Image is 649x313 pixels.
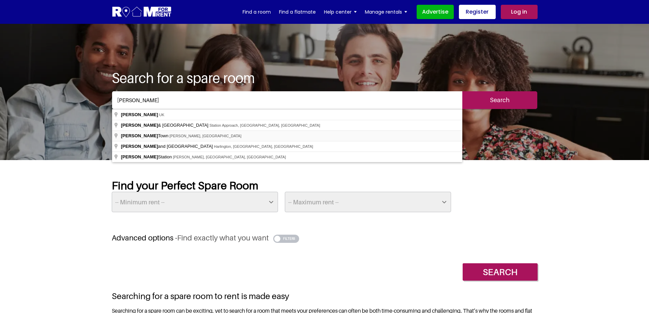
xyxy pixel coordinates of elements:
span: Town [121,133,169,138]
span: [PERSON_NAME] [121,123,158,128]
span: [PERSON_NAME] [121,154,158,159]
span: [PERSON_NAME] [121,112,158,117]
span: and [GEOGRAPHIC_DATA] [121,144,214,149]
span: [PERSON_NAME] [121,144,158,149]
span: Station [121,154,173,159]
a: Help center [324,7,357,17]
a: Log in [501,5,538,19]
span: [PERSON_NAME], [GEOGRAPHIC_DATA] [169,134,241,138]
span: [PERSON_NAME] [121,133,158,138]
h3: Advanced options - [112,233,538,242]
a: Advertise [417,5,454,19]
span: [PERSON_NAME], [GEOGRAPHIC_DATA], [GEOGRAPHIC_DATA] [173,155,286,159]
span: Harlington, [GEOGRAPHIC_DATA], [GEOGRAPHIC_DATA] [214,144,313,148]
strong: Find your Perfect Spare Room [112,179,258,192]
input: Search [463,263,538,281]
h2: Searching for a spare room to rent is made easy [112,291,538,301]
a: Register [459,5,496,19]
a: Find a room [243,7,271,17]
a: Manage rentals [365,7,407,17]
span: Station Approach, [GEOGRAPHIC_DATA], [GEOGRAPHIC_DATA] [210,123,320,127]
img: Logo for Room for Rent, featuring a welcoming design with a house icon and modern typography [112,6,172,18]
h1: Search for a spare room [112,69,538,86]
input: Where do you want to live. Search by town or postcode [112,91,462,109]
span: & [GEOGRAPHIC_DATA] [121,123,210,128]
a: Find a flatmate [279,7,316,17]
input: Search [462,91,537,109]
span: Find exactly what you want [177,233,269,242]
span: UK [159,113,164,117]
